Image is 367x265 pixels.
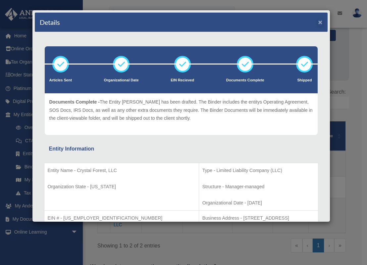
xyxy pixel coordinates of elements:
[226,77,264,84] p: Documents Complete
[171,77,194,84] p: EIN Recieved
[296,77,313,84] p: Shipped
[104,77,139,84] p: Organizational Date
[49,98,313,122] p: The Entity [PERSON_NAME] has been drafted. The Binder includes the entitys Operating Agreement, S...
[40,18,60,27] h4: Details
[202,214,315,222] p: Business Address - [STREET_ADDRESS]
[318,19,323,25] button: ×
[49,77,72,84] p: Articles Sent
[49,99,100,105] span: Documents Complete -
[49,144,313,154] div: Entity Information
[202,166,315,175] p: Type - Limited Liability Company (LLC)
[48,166,195,175] p: Entity Name - Crystal Forest, LLC
[48,214,195,222] p: EIN # - [US_EMPLOYER_IDENTIFICATION_NUMBER]
[202,183,315,191] p: Structure - Manager-managed
[48,183,195,191] p: Organization State - [US_STATE]
[202,199,315,207] p: Organizational Date - [DATE]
